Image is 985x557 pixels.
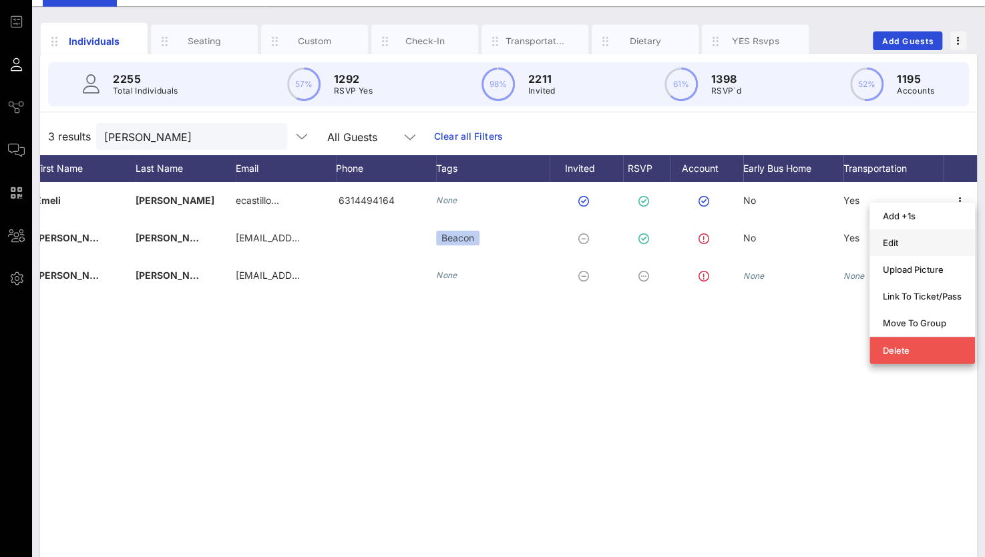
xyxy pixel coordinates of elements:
[883,264,962,275] div: Upload Picture
[436,231,479,245] div: Beacon
[743,271,765,281] i: None
[616,35,675,47] div: Dietary
[113,84,178,98] p: Total Individuals
[236,269,397,281] span: [EMAIL_ADDRESS][DOMAIN_NAME]
[883,318,962,328] div: Move To Group
[334,84,373,98] p: RSVP Yes
[843,155,944,182] div: Transportation
[623,155,670,182] div: RSVP
[65,34,124,48] div: Individuals
[236,182,279,219] p: ecastillo…
[670,155,743,182] div: Account
[897,71,934,87] p: 1195
[506,35,565,47] div: Transportation
[334,71,373,87] p: 1292
[883,291,962,302] div: Link To Ticket/Pass
[436,195,457,205] i: None
[881,36,934,46] span: Add Guests
[285,35,345,47] div: Custom
[339,195,395,206] span: 6314494164
[35,195,61,206] span: Emeli
[236,155,336,182] div: Email
[436,270,457,280] i: None
[327,131,377,143] div: All Guests
[319,123,426,150] div: All Guests
[136,155,236,182] div: Last Name
[436,155,550,182] div: Tags
[743,195,756,206] span: No
[843,232,859,243] span: Yes
[236,232,397,243] span: [EMAIL_ADDRESS][DOMAIN_NAME]
[897,84,934,98] p: Accounts
[136,269,214,281] span: [PERSON_NAME]
[711,84,741,98] p: RSVP`d
[35,232,114,243] span: [PERSON_NAME]
[528,71,556,87] p: 2211
[48,128,91,144] span: 3 results
[883,211,962,221] div: Add +1s
[136,195,214,206] span: [PERSON_NAME]
[726,35,785,47] div: YES Rsvps
[883,345,962,356] div: Delete
[550,155,623,182] div: Invited
[843,195,859,206] span: Yes
[336,155,436,182] div: Phone
[883,237,962,248] div: Edit
[843,271,865,281] i: None
[113,71,178,87] p: 2255
[35,269,114,281] span: [PERSON_NAME]
[743,232,756,243] span: No
[434,129,503,144] a: Clear all Filters
[395,35,455,47] div: Check-In
[711,71,741,87] p: 1398
[528,84,556,98] p: Invited
[136,232,214,243] span: [PERSON_NAME]
[743,155,843,182] div: Early Bus Home
[175,35,234,47] div: Seating
[873,31,942,50] button: Add Guests
[35,155,136,182] div: First Name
